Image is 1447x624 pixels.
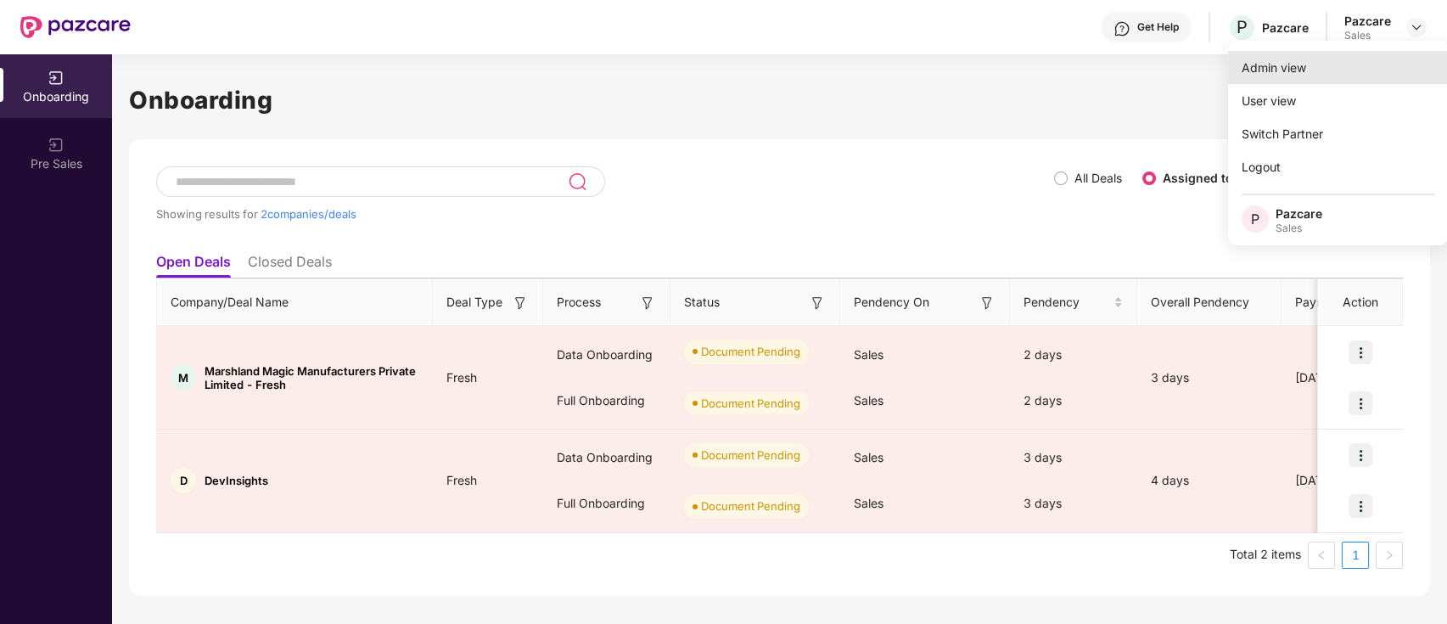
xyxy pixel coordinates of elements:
div: Pazcare [1276,205,1322,222]
img: svg+xml;base64,PHN2ZyB3aWR0aD0iMTYiIGhlaWdodD0iMTYiIHZpZXdCb3g9IjAgMCAxNiAxNiIgZmlsbD0ibm9uZSIgeG... [512,295,529,312]
span: Pendency On [854,293,929,312]
li: Open Deals [156,253,231,278]
div: Showing results for [156,207,1054,221]
div: Pazcare [1344,13,1391,29]
span: DevInsights [205,474,268,487]
div: [DATE] [1282,471,1409,490]
div: 3 days [1010,435,1137,481]
span: Payment Done [1295,293,1382,312]
img: svg+xml;base64,PHN2ZyB3aWR0aD0iMjAiIGhlaWdodD0iMjAiIHZpZXdCb3g9IjAgMCAyMCAyMCIgZmlsbD0ibm9uZSIgeG... [48,70,64,87]
img: svg+xml;base64,PHN2ZyB3aWR0aD0iMTYiIGhlaWdodD0iMTYiIHZpZXdCb3g9IjAgMCAxNiAxNiIgZmlsbD0ibm9uZSIgeG... [809,295,826,312]
div: [DATE] [1282,368,1409,387]
div: Sales [1276,222,1322,235]
span: Deal Type [446,293,502,312]
div: Document Pending [701,447,800,464]
span: Sales [854,393,883,408]
img: svg+xml;base64,PHN2ZyB3aWR0aD0iMjQiIGhlaWdodD0iMjUiIHZpZXdCb3g9IjAgMCAyNCAyNSIgZmlsbD0ibm9uZSIgeG... [568,171,587,192]
div: M [171,365,196,391]
span: left [1316,550,1326,560]
span: P [1251,209,1259,229]
li: Next Page [1376,542,1403,569]
div: Data Onboarding [543,332,670,378]
span: Sales [854,347,883,362]
div: Document Pending [701,343,800,360]
img: icon [1349,494,1372,518]
span: Process [557,293,601,312]
div: Pazcare [1262,20,1309,36]
div: 2 days [1010,332,1137,378]
a: 1 [1343,542,1368,568]
span: Sales [854,496,883,510]
th: Company/Deal Name [157,279,433,326]
img: New Pazcare Logo [20,16,131,38]
div: 3 days [1137,368,1282,387]
div: Document Pending [701,395,800,412]
h1: Onboarding [129,82,1430,119]
span: right [1384,550,1394,560]
span: Fresh [433,473,491,487]
div: Data Onboarding [543,435,670,481]
th: Action [1318,279,1403,326]
div: 4 days [1137,471,1282,490]
label: All Deals [1074,171,1122,185]
span: Pendency [1024,293,1110,312]
img: icon [1349,391,1372,415]
img: icon [1349,340,1372,364]
div: Document Pending [701,498,800,514]
button: right [1376,542,1403,569]
span: Status [684,293,720,312]
div: 3 days [1010,481,1137,526]
img: svg+xml;base64,PHN2ZyB3aWR0aD0iMTYiIGhlaWdodD0iMTYiIHZpZXdCb3g9IjAgMCAxNiAxNiIgZmlsbD0ibm9uZSIgeG... [979,295,996,312]
li: 1 [1342,542,1369,569]
div: 2 days [1010,378,1137,424]
li: Previous Page [1308,542,1335,569]
li: Closed Deals [248,253,332,278]
img: svg+xml;base64,PHN2ZyBpZD0iRHJvcGRvd24tMzJ4MzIiIHhtbG5zPSJodHRwOi8vd3d3LnczLm9yZy8yMDAwL3N2ZyIgd2... [1410,20,1423,34]
li: Total 2 items [1230,542,1301,569]
button: left [1308,542,1335,569]
img: svg+xml;base64,PHN2ZyB3aWR0aD0iMjAiIGhlaWdodD0iMjAiIHZpZXdCb3g9IjAgMCAyMCAyMCIgZmlsbD0ibm9uZSIgeG... [48,137,64,154]
div: Full Onboarding [543,378,670,424]
span: 2 companies/deals [261,207,356,221]
img: svg+xml;base64,PHN2ZyB3aWR0aD0iMTYiIGhlaWdodD0iMTYiIHZpZXdCb3g9IjAgMCAxNiAxNiIgZmlsbD0ibm9uZSIgeG... [639,295,656,312]
div: D [171,468,196,493]
span: P [1237,17,1248,37]
th: Pendency [1010,279,1137,326]
div: Get Help [1137,20,1179,34]
img: svg+xml;base64,PHN2ZyBpZD0iSGVscC0zMngzMiIgeG1sbnM9Imh0dHA6Ly93d3cudzMub3JnLzIwMDAvc3ZnIiB3aWR0aD... [1113,20,1130,37]
img: icon [1349,443,1372,467]
div: Full Onboarding [543,481,670,526]
th: Payment Done [1282,279,1409,326]
div: Sales [1344,29,1391,42]
th: Overall Pendency [1137,279,1282,326]
span: Marshland Magic Manufacturers Private Limited - Fresh [205,364,419,391]
label: Assigned to me [1163,171,1254,185]
span: Fresh [433,370,491,385]
span: Sales [854,450,883,464]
